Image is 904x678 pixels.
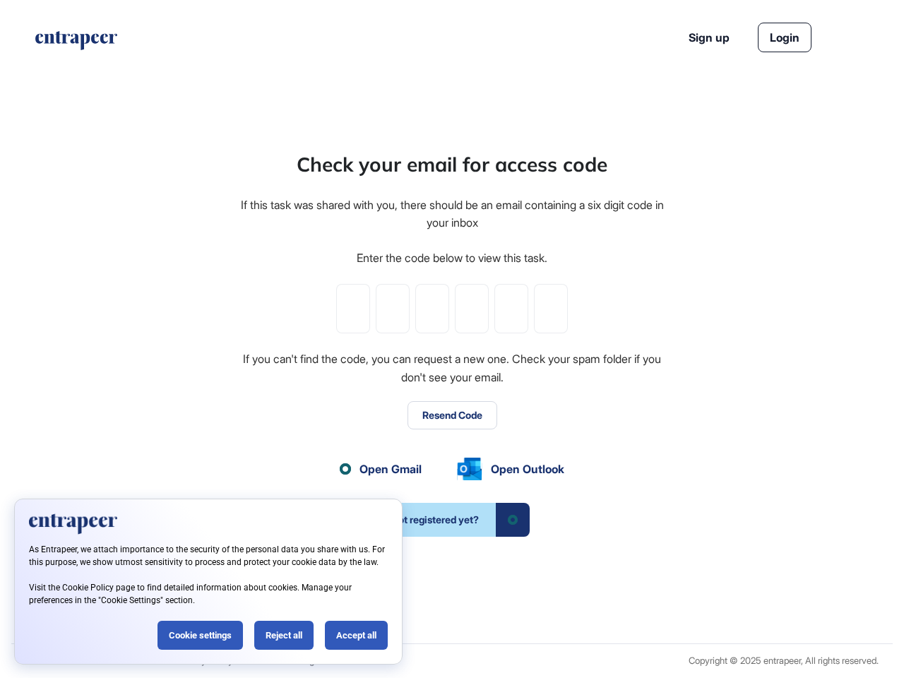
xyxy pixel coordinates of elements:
span: Not registered yet? [374,503,496,537]
a: entrapeer-logo [34,31,119,55]
a: Sign up [689,29,730,46]
a: Not registered yet? [374,503,530,537]
div: Copyright © 2025 entrapeer, All rights reserved. [689,655,879,666]
div: If this task was shared with you, there should be an email containing a six digit code in your inbox [239,196,665,232]
button: Resend Code [408,401,497,429]
a: Open Gmail [340,460,422,477]
div: Check your email for access code [297,150,607,179]
span: Open Outlook [491,460,564,477]
div: If you can't find the code, you can request a new one. Check your spam folder if you don't see yo... [239,350,665,386]
a: Login [758,23,811,52]
a: Open Outlook [457,458,564,480]
div: Enter the code below to view this task. [357,249,547,268]
span: Open Gmail [359,460,422,477]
